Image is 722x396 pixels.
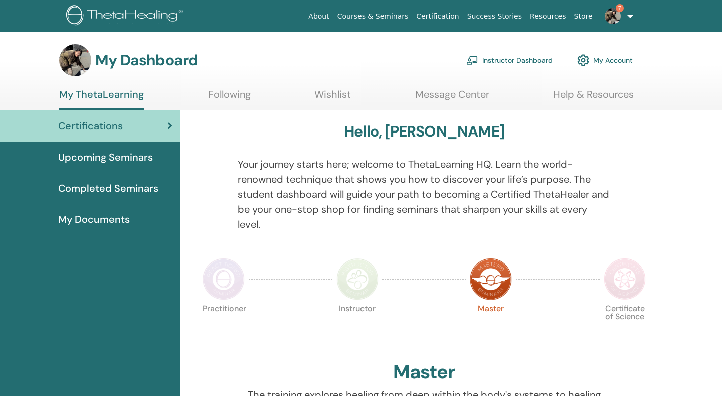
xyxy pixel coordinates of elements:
a: Wishlist [314,88,351,108]
a: Store [570,7,597,26]
a: Certification [412,7,463,26]
img: cog.svg [577,52,589,69]
span: Certifications [58,118,123,134]
a: Success Stories [463,7,526,26]
p: Instructor [336,305,379,347]
p: Practitioner [203,305,245,347]
span: My Documents [58,212,130,227]
a: My ThetaLearning [59,88,144,110]
img: chalkboard-teacher.svg [466,56,478,65]
img: default.jpg [59,44,91,76]
a: Resources [526,7,570,26]
a: Instructor Dashboard [466,49,553,71]
a: About [304,7,333,26]
p: Certificate of Science [604,305,646,347]
a: My Account [577,49,633,71]
img: default.jpg [605,8,621,24]
img: Practitioner [203,258,245,300]
img: logo.png [66,5,186,28]
p: Your journey starts here; welcome to ThetaLearning HQ. Learn the world-renowned technique that sh... [238,157,611,232]
a: Message Center [415,88,489,108]
a: Following [208,88,251,108]
span: Completed Seminars [58,181,158,196]
a: Help & Resources [553,88,634,108]
img: Certificate of Science [604,258,646,300]
h3: My Dashboard [95,51,198,69]
img: Master [470,258,512,300]
span: Upcoming Seminars [58,150,153,165]
p: Master [470,305,512,347]
h3: Hello, [PERSON_NAME] [344,122,504,141]
h2: Master [393,361,455,384]
img: Instructor [336,258,379,300]
span: 7 [616,4,624,12]
a: Courses & Seminars [333,7,413,26]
